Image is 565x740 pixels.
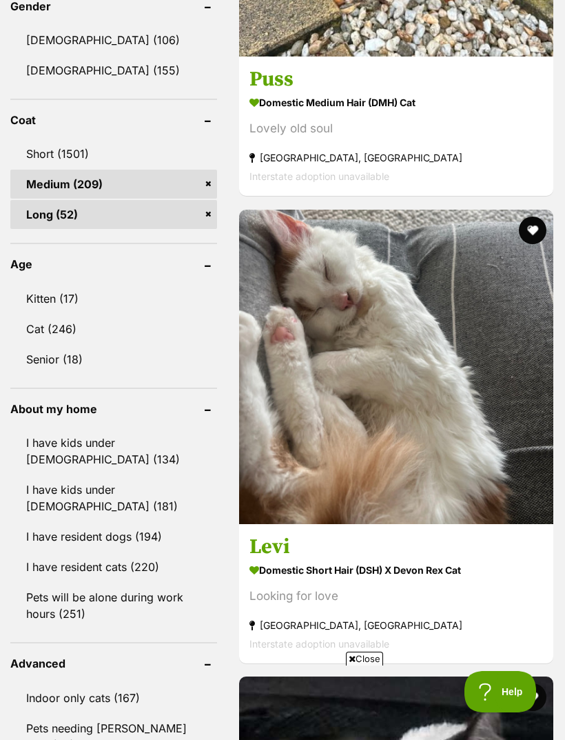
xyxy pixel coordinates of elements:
[249,534,543,560] h3: Levi
[10,170,217,199] a: Medium (209)
[10,583,217,628] a: Pets will be alone during work hours (251)
[10,56,217,85] a: [DEMOGRAPHIC_DATA] (155)
[249,587,543,606] div: Looking for love
[10,200,217,229] a: Long (52)
[10,139,217,168] a: Short (1501)
[10,552,217,581] a: I have resident cats (220)
[249,149,543,168] strong: [GEOGRAPHIC_DATA], [GEOGRAPHIC_DATA]
[519,217,546,244] button: favourite
[249,120,543,139] div: Lovely old soul
[10,475,217,521] a: I have kids under [DEMOGRAPHIC_DATA] (181)
[346,652,383,666] span: Close
[10,403,217,415] header: About my home
[249,616,543,634] strong: [GEOGRAPHIC_DATA], [GEOGRAPHIC_DATA]
[10,522,217,551] a: I have resident dogs (194)
[10,428,217,474] a: I have kids under [DEMOGRAPHIC_DATA] (134)
[249,638,389,650] span: Interstate adoption unavailable
[10,114,217,126] header: Coat
[249,560,543,580] strong: Domestic Short Hair (DSH) x Devon Rex Cat
[239,523,553,663] a: Levi Domestic Short Hair (DSH) x Devon Rex Cat Looking for love [GEOGRAPHIC_DATA], [GEOGRAPHIC_DA...
[10,258,217,270] header: Age
[249,67,543,93] h3: Puss
[249,171,389,183] span: Interstate adoption unavailable
[464,671,537,712] iframe: Help Scout Beacon - Open
[239,57,553,197] a: Puss Domestic Medium Hair (DMH) Cat Lovely old soul [GEOGRAPHIC_DATA], [GEOGRAPHIC_DATA] Intersta...
[10,683,217,712] a: Indoor only cats (167)
[239,210,553,524] img: Levi - Domestic Short Hair (DSH) x Devon Rex Cat
[10,345,217,374] a: Senior (18)
[10,26,217,54] a: [DEMOGRAPHIC_DATA] (106)
[10,314,217,343] a: Cat (246)
[249,93,543,113] strong: Domestic Medium Hair (DMH) Cat
[10,284,217,313] a: Kitten (17)
[32,671,533,733] iframe: Advertisement
[10,657,217,670] header: Advanced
